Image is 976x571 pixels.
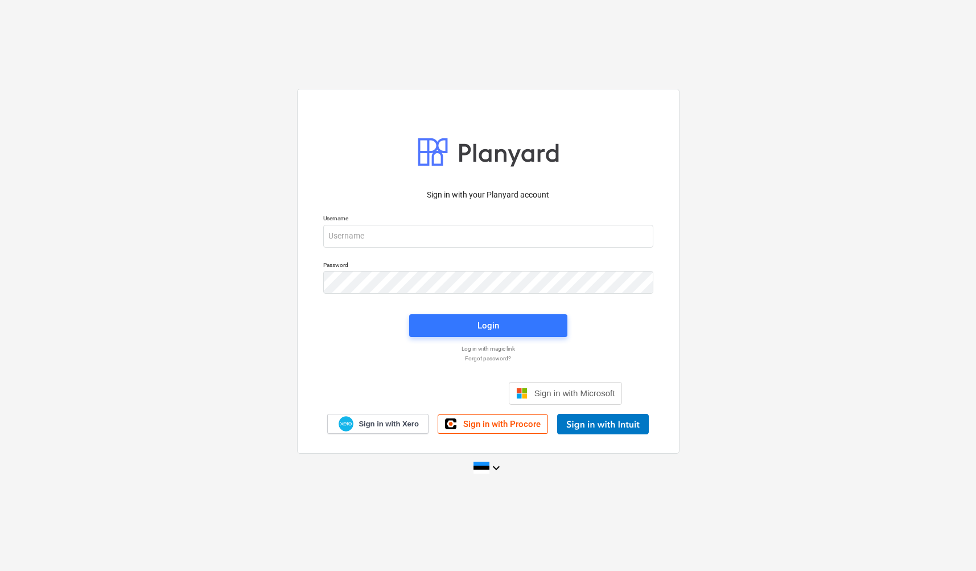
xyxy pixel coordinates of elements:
[323,225,653,248] input: Username
[409,314,567,337] button: Login
[359,419,418,429] span: Sign in with Xero
[323,261,653,271] p: Password
[339,416,353,432] img: Xero logo
[438,414,548,434] a: Sign in with Procore
[463,419,541,429] span: Sign in with Procore
[318,345,659,352] a: Log in with magic link
[477,318,499,333] div: Login
[348,381,505,406] iframe: Sisselogimine Google'i nupu abil
[489,461,503,475] i: keyboard_arrow_down
[327,414,429,434] a: Sign in with Xero
[354,381,500,406] div: Logi sisse Google’i kontoga. Avaneb uuel vahelehel
[516,388,528,399] img: Microsoft logo
[323,189,653,201] p: Sign in with your Planyard account
[534,388,615,398] span: Sign in with Microsoft
[318,355,659,362] a: Forgot password?
[323,215,653,224] p: Username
